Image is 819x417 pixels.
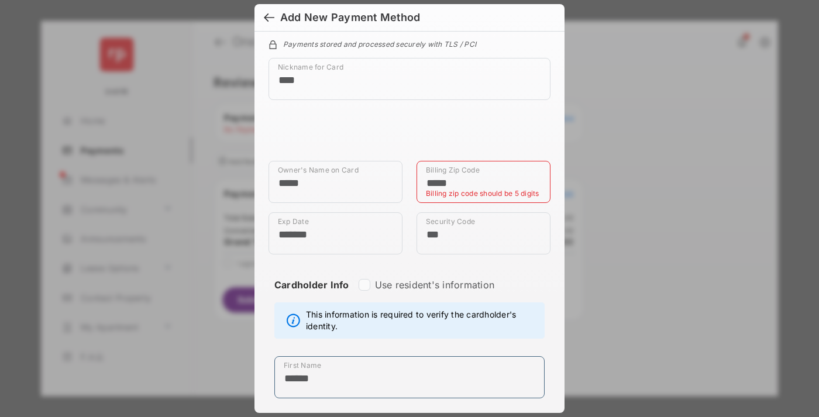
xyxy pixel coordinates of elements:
[269,109,550,161] iframe: Credit card field
[306,309,538,332] span: This information is required to verify the cardholder's identity.
[274,279,349,312] strong: Cardholder Info
[375,279,494,291] label: Use resident's information
[280,11,420,24] div: Add New Payment Method
[269,38,550,49] div: Payments stored and processed securely with TLS / PCI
